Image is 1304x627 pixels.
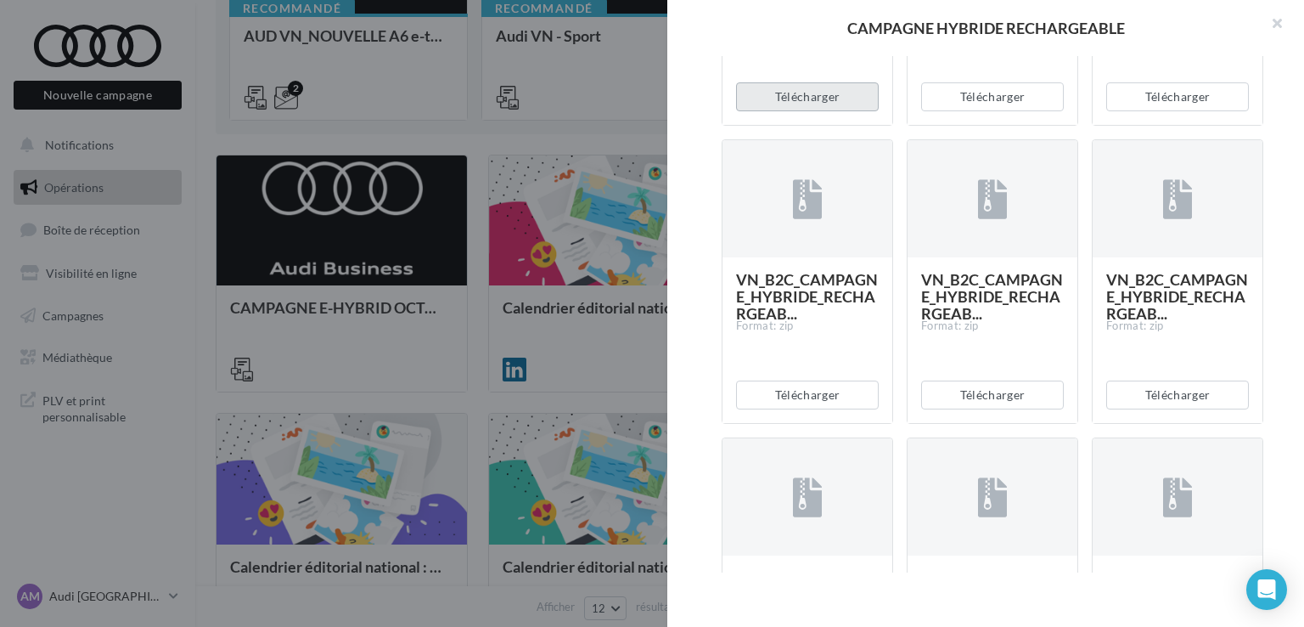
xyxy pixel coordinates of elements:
[1106,82,1249,111] button: Télécharger
[1106,381,1249,410] button: Télécharger
[736,381,879,410] button: Télécharger
[1106,319,1249,334] div: Format: zip
[921,270,1063,323] span: VN_B2C_CAMPAGNE_HYBRIDE_RECHARGEAB...
[694,20,1277,36] div: CAMPAGNE HYBRIDE RECHARGEABLE
[736,270,878,323] span: VN_B2C_CAMPAGNE_HYBRIDE_RECHARGEAB...
[921,82,1064,111] button: Télécharger
[921,568,1063,621] span: VN_B2C_CAMPAGNE_HYBRIDE_RECHARGEAB...
[736,319,879,334] div: Format: zip
[921,319,1064,334] div: Format: zip
[1106,270,1248,323] span: VN_B2C_CAMPAGNE_HYBRIDE_RECHARGEAB...
[1246,569,1287,610] div: Open Intercom Messenger
[736,568,878,621] span: VN_B2C_CAMPAGNE_HYBRIDE_RECHARGEAB...
[1106,568,1248,621] span: VN_B2C_CAMPAGNE_HYBRIDE_RECHARGEAB...
[736,82,879,111] button: Télécharger
[921,381,1064,410] button: Télécharger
